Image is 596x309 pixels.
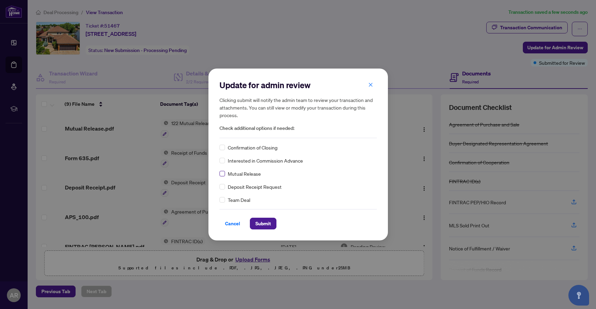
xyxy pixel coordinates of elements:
span: Confirmation of Closing [228,144,277,151]
button: Open asap [568,285,589,306]
span: close [368,82,373,87]
span: Deposit Receipt Request [228,183,282,190]
button: Cancel [219,218,246,229]
span: Team Deal [228,196,250,204]
span: Check additional options if needed: [219,124,377,132]
span: Mutual Release [228,170,261,177]
button: Submit [250,218,276,229]
h2: Update for admin review [219,80,377,91]
span: Cancel [225,218,240,229]
span: Interested in Commission Advance [228,157,303,164]
h5: Clicking submit will notify the admin team to review your transaction and attachments. You can st... [219,96,377,119]
span: Submit [255,218,271,229]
